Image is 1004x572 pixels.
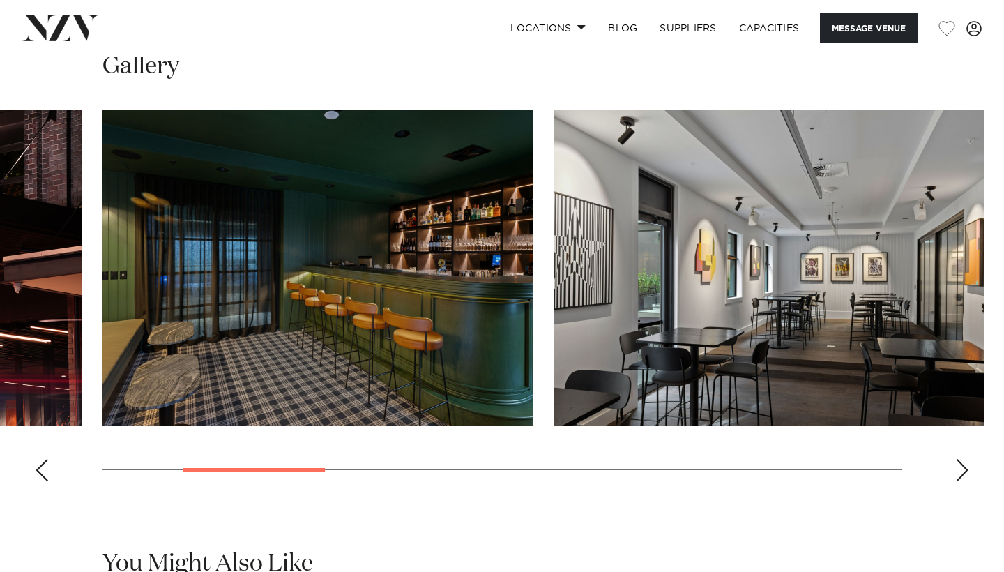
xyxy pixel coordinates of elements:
button: Message Venue [820,13,918,43]
swiper-slide: 3 / 10 [554,110,984,426]
img: nzv-logo.png [22,15,98,40]
a: Locations [499,13,597,43]
h2: Gallery [102,51,179,82]
a: BLOG [597,13,648,43]
swiper-slide: 2 / 10 [102,110,533,426]
a: Capacities [728,13,811,43]
a: SUPPLIERS [648,13,727,43]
